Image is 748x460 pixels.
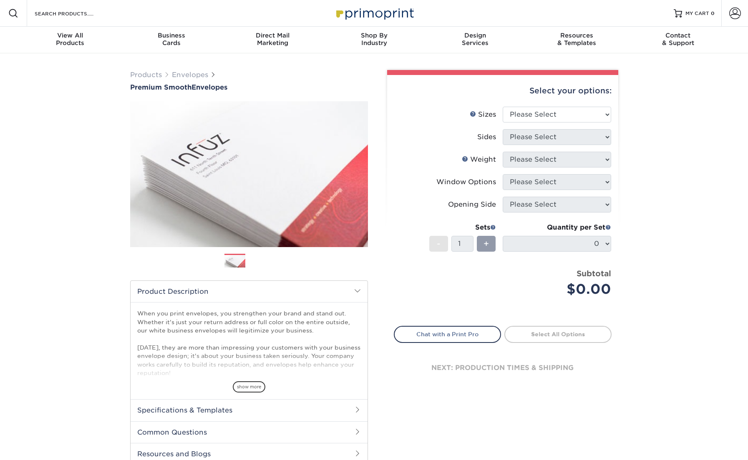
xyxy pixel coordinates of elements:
[437,237,441,250] span: -
[34,8,115,18] input: SEARCH PRODUCTS.....
[121,27,222,53] a: BusinessCards
[685,10,709,17] span: MY CART
[526,27,627,53] a: Resources& Templates
[577,269,611,278] strong: Subtotal
[20,27,121,53] a: View AllProducts
[429,222,496,232] div: Sets
[233,381,265,392] span: show more
[130,92,368,256] img: Premium Smooth 01
[323,32,425,39] span: Shop By
[394,343,612,393] div: next: production times & shipping
[394,326,501,342] a: Chat with a Print Pro
[323,32,425,47] div: Industry
[332,4,416,22] img: Primoprint
[130,83,368,91] h1: Envelopes
[462,155,496,165] div: Weight
[172,71,208,79] a: Envelopes
[121,32,222,39] span: Business
[477,132,496,142] div: Sides
[131,421,368,443] h2: Common Questions
[20,32,121,47] div: Products
[425,27,526,53] a: DesignServices
[425,32,526,47] div: Services
[222,32,323,39] span: Direct Mail
[504,326,612,342] a: Select All Options
[323,27,425,53] a: Shop ByIndustry
[503,222,611,232] div: Quantity per Set
[394,75,612,107] div: Select your options:
[130,83,191,91] span: Premium Smooth
[526,32,627,47] div: & Templates
[526,32,627,39] span: Resources
[130,83,368,91] a: Premium SmoothEnvelopes
[509,279,611,299] div: $0.00
[627,32,729,47] div: & Support
[627,27,729,53] a: Contact& Support
[627,32,729,39] span: Contact
[484,237,489,250] span: +
[20,32,121,39] span: View All
[436,177,496,187] div: Window Options
[131,399,368,421] h2: Specifications & Templates
[224,254,245,269] img: Envelopes 01
[470,110,496,120] div: Sizes
[252,250,273,271] img: Envelopes 02
[425,32,526,39] span: Design
[711,10,715,16] span: 0
[130,71,162,79] a: Products
[131,281,368,302] h2: Product Description
[222,27,323,53] a: Direct MailMarketing
[121,32,222,47] div: Cards
[448,200,496,210] div: Opening Side
[222,32,323,47] div: Marketing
